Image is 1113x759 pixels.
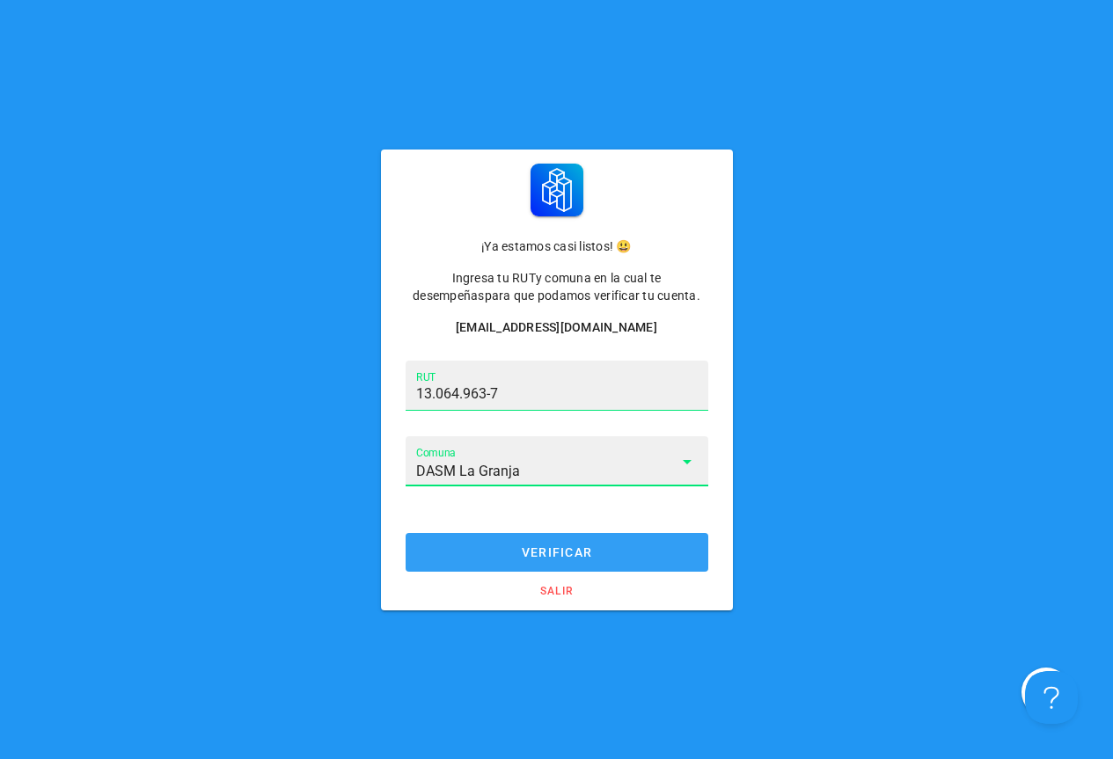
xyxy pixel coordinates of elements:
iframe: Help Scout Beacon - Open [1025,671,1078,724]
label: RUT [416,371,436,384]
span: verificar [422,545,691,559]
a: salir [406,579,708,603]
span: y comuna en la cual te desempeñas [413,271,661,303]
div: [EMAIL_ADDRESS][DOMAIN_NAME] [406,318,708,336]
p: ¡Ya estamos casi listos! 😃 [406,237,708,255]
p: Ingresa tu RUT para que podamos verificar tu cuenta. [406,269,708,304]
label: Comuna [416,447,456,460]
span: salir [416,585,697,597]
button: verificar [406,533,708,572]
